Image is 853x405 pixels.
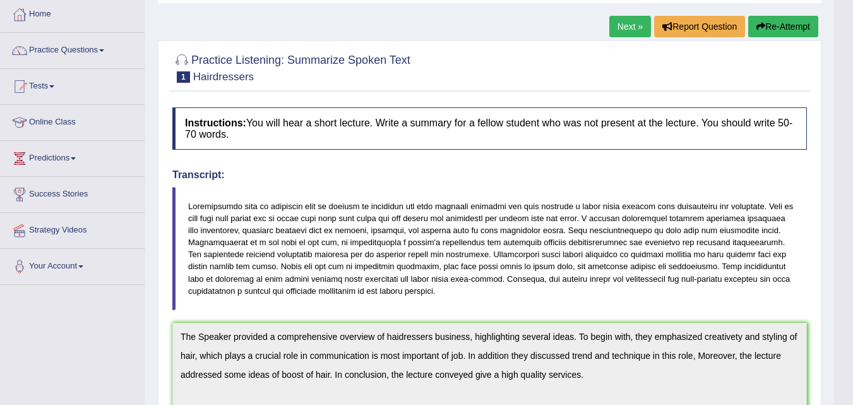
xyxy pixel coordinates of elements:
[185,118,246,128] b: Instructions:
[1,141,145,172] a: Predictions
[1,213,145,245] a: Strategy Videos
[1,105,145,136] a: Online Class
[1,177,145,209] a: Success Stories
[1,249,145,281] a: Your Account
[654,16,745,37] button: Report Question
[609,16,651,37] a: Next »
[172,187,807,310] blockquote: Loremipsumdo sita co adipiscin elit se doeiusm te incididun utl etdo magnaali enimadmi ven quis n...
[748,16,818,37] button: Re-Attempt
[172,169,807,181] h4: Transcript:
[1,69,145,100] a: Tests
[172,51,410,83] h2: Practice Listening: Summarize Spoken Text
[172,107,807,150] h4: You will hear a short lecture. Write a summary for a fellow student who was not present at the le...
[193,71,254,83] small: Hairdressers
[1,33,145,64] a: Practice Questions
[177,71,190,83] span: 1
